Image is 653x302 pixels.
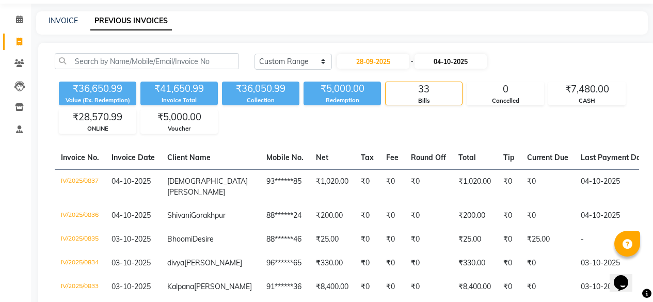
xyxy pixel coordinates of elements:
td: ₹0 [355,169,380,204]
span: [PERSON_NAME] [194,282,252,291]
div: Cancelled [467,97,544,105]
span: Last Payment Date [581,153,648,162]
td: ₹0 [405,251,452,275]
td: ₹0 [355,251,380,275]
td: IV/2025/0833 [55,275,105,299]
td: ₹0 [521,275,575,299]
span: Mobile No. [266,153,304,162]
span: - [410,56,413,67]
input: Start Date [337,54,409,69]
td: ₹1,020.00 [452,169,497,204]
span: Net [316,153,328,162]
td: ₹0 [380,251,405,275]
span: Current Due [527,153,568,162]
div: ₹7,480.00 [549,82,625,97]
div: ₹41,650.99 [140,82,218,96]
td: IV/2025/0837 [55,169,105,204]
a: PREVIOUS INVOICES [90,12,172,30]
input: Search by Name/Mobile/Email/Invoice No [55,53,239,69]
td: ₹1,020.00 [310,169,355,204]
td: ₹0 [355,228,380,251]
span: 04-10-2025 [112,211,151,220]
td: ₹0 [497,228,521,251]
span: Client Name [167,153,211,162]
span: [DEMOGRAPHIC_DATA] [167,177,248,186]
span: Tip [503,153,515,162]
span: Bhoomi [167,234,193,244]
span: Invoice No. [61,153,99,162]
td: ₹0 [380,228,405,251]
td: ₹0 [405,169,452,204]
td: ₹200.00 [310,204,355,228]
div: Bills [386,97,462,105]
iframe: chat widget [610,261,643,292]
input: End Date [415,54,487,69]
td: ₹330.00 [452,251,497,275]
span: [PERSON_NAME] [184,258,242,267]
span: Round Off [411,153,446,162]
span: divya [167,258,184,267]
div: ONLINE [59,124,136,133]
td: ₹0 [405,204,452,228]
span: Shivani [167,211,191,220]
td: IV/2025/0834 [55,251,105,275]
div: 0 [467,82,544,97]
td: ₹0 [355,204,380,228]
td: ₹25.00 [452,228,497,251]
span: Desire [193,234,214,244]
div: 33 [386,82,462,97]
div: ₹5,000.00 [141,110,217,124]
td: ₹0 [521,204,575,228]
td: ₹0 [380,169,405,204]
div: Invoice Total [140,96,218,105]
td: IV/2025/0836 [55,204,105,228]
span: 03-10-2025 [112,258,151,267]
td: ₹8,400.00 [310,275,355,299]
span: 04-10-2025 [112,177,151,186]
td: ₹0 [497,251,521,275]
div: ₹36,650.99 [59,82,136,96]
div: Value (Ex. Redemption) [59,96,136,105]
span: Invoice Date [112,153,155,162]
span: Tax [361,153,374,162]
td: ₹8,400.00 [452,275,497,299]
td: ₹25.00 [521,228,575,251]
td: ₹25.00 [310,228,355,251]
td: ₹0 [497,204,521,228]
div: Redemption [304,96,381,105]
span: Kalpana [167,282,194,291]
td: ₹200.00 [452,204,497,228]
div: Voucher [141,124,217,133]
div: CASH [549,97,625,105]
a: INVOICE [49,16,78,25]
div: ₹28,570.99 [59,110,136,124]
td: ₹0 [521,251,575,275]
span: 03-10-2025 [112,282,151,291]
td: ₹0 [355,275,380,299]
td: ₹0 [380,204,405,228]
div: ₹36,050.99 [222,82,299,96]
td: IV/2025/0835 [55,228,105,251]
td: ₹0 [405,228,452,251]
span: Total [458,153,476,162]
td: ₹0 [497,275,521,299]
td: ₹0 [497,169,521,204]
span: [PERSON_NAME] [167,187,225,197]
div: ₹5,000.00 [304,82,381,96]
td: ₹0 [521,169,575,204]
div: Collection [222,96,299,105]
td: ₹330.00 [310,251,355,275]
span: 03-10-2025 [112,234,151,244]
td: ₹0 [405,275,452,299]
td: ₹0 [380,275,405,299]
span: Fee [386,153,399,162]
span: Gorakhpur [191,211,226,220]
